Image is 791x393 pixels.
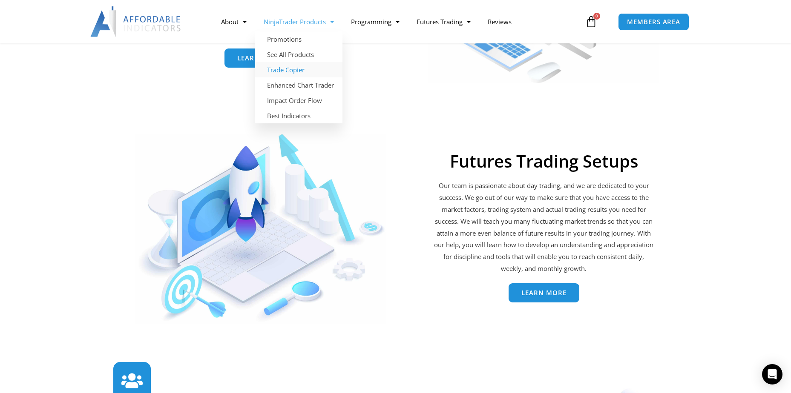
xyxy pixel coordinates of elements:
[255,77,342,93] a: Enhanced Chart Trader
[762,364,782,384] div: Open Intercom Messenger
[237,55,282,61] span: Learn More
[342,12,408,31] a: Programming
[255,108,342,123] a: Best Indicators
[618,13,689,31] a: MEMBERS AREA
[509,283,579,302] a: Learn More
[593,13,600,20] span: 0
[521,290,567,296] span: Learn More
[479,12,520,31] a: Reviews
[255,31,342,123] ul: NinjaTrader Products
[255,62,342,77] a: Trade Copier
[255,31,342,47] a: Promotions
[408,12,479,31] a: Futures Trading
[432,180,655,275] div: Our team is passionate about day trading, and we are dedicated to your success. We go out of our ...
[213,12,583,31] nav: Menu
[572,9,610,34] a: 0
[255,93,342,108] a: Impact Order Flow
[224,48,295,68] a: Learn More
[90,6,182,37] img: LogoAI | Affordable Indicators – NinjaTrader
[135,134,386,324] img: AdobeStock 293954085 1 Converted | Affordable Indicators – NinjaTrader
[213,12,255,31] a: About
[432,151,655,171] h2: Futures Trading Setups
[627,19,680,25] span: MEMBERS AREA
[255,47,342,62] a: See All Products
[255,12,342,31] a: NinjaTrader Products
